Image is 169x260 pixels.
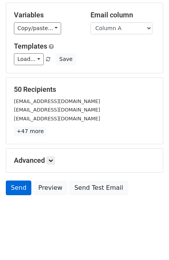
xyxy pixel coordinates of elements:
[14,107,100,113] small: [EMAIL_ADDRESS][DOMAIN_NAME]
[130,223,169,260] div: Виджет чата
[90,11,155,19] h5: Email column
[14,127,46,136] a: +47 more
[14,11,79,19] h5: Variables
[6,181,31,195] a: Send
[14,53,44,65] a: Load...
[14,156,155,165] h5: Advanced
[14,98,100,104] small: [EMAIL_ADDRESS][DOMAIN_NAME]
[130,223,169,260] iframe: Chat Widget
[33,181,67,195] a: Preview
[69,181,128,195] a: Send Test Email
[14,42,47,50] a: Templates
[14,85,155,94] h5: 50 Recipients
[56,53,76,65] button: Save
[14,22,61,34] a: Copy/paste...
[14,116,100,122] small: [EMAIL_ADDRESS][DOMAIN_NAME]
